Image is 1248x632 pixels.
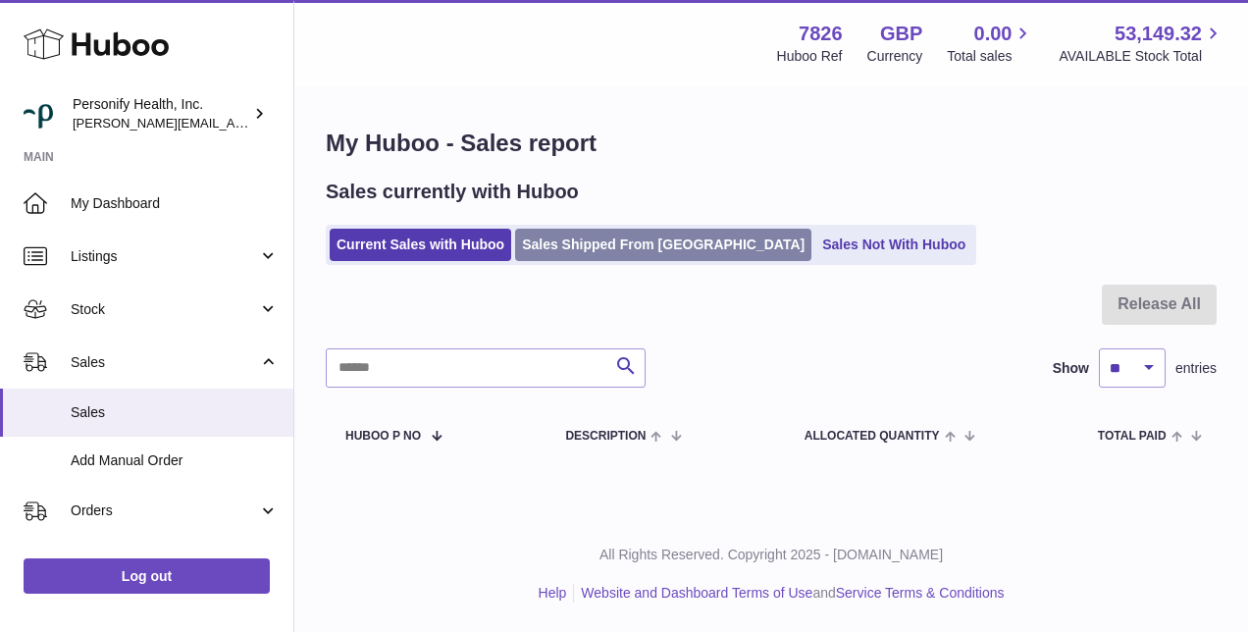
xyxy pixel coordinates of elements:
[574,584,1004,603] li: and
[805,430,940,443] span: ALLOCATED Quantity
[345,430,421,443] span: Huboo P no
[815,229,972,261] a: Sales Not With Huboo
[515,229,811,261] a: Sales Shipped From [GEOGRAPHIC_DATA]
[1115,21,1202,47] span: 53,149.32
[1053,359,1089,378] label: Show
[1059,47,1224,66] span: AVAILABLE Stock Total
[947,21,1034,66] a: 0.00 Total sales
[71,300,258,319] span: Stock
[71,353,258,372] span: Sales
[1175,359,1217,378] span: entries
[974,21,1013,47] span: 0.00
[867,47,923,66] div: Currency
[947,47,1034,66] span: Total sales
[1098,430,1167,443] span: Total paid
[777,47,843,66] div: Huboo Ref
[24,558,270,594] a: Log out
[71,501,258,520] span: Orders
[836,585,1005,601] a: Service Terms & Conditions
[539,585,567,601] a: Help
[880,21,922,47] strong: GBP
[73,95,249,132] div: Personify Health, Inc.
[71,247,258,266] span: Listings
[326,128,1217,159] h1: My Huboo - Sales report
[24,99,53,129] img: donald.holliday@virginpulse.com
[565,430,646,443] span: Description
[799,21,843,47] strong: 7826
[73,115,498,131] span: [PERSON_NAME][EMAIL_ADDRESS][PERSON_NAME][DOMAIN_NAME]
[310,546,1232,564] p: All Rights Reserved. Copyright 2025 - [DOMAIN_NAME]
[71,194,279,213] span: My Dashboard
[581,585,812,601] a: Website and Dashboard Terms of Use
[330,229,511,261] a: Current Sales with Huboo
[71,403,279,422] span: Sales
[326,179,579,205] h2: Sales currently with Huboo
[1059,21,1224,66] a: 53,149.32 AVAILABLE Stock Total
[71,451,279,470] span: Add Manual Order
